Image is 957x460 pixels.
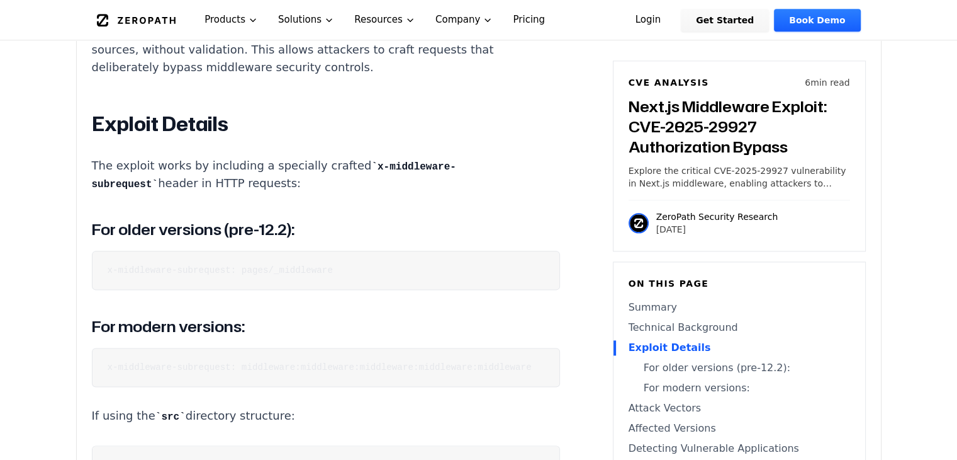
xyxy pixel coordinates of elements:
[108,362,532,372] code: x-middleware-subrequest: middleware:middleware:middleware:middleware:middleware
[629,76,709,89] h6: CVE Analysis
[629,320,850,335] a: Technical Background
[92,112,560,137] h2: Exploit Details
[629,96,850,157] h3: Next.js Middleware Exploit: CVE-2025-29927 Authorization Bypass
[629,340,850,355] a: Exploit Details
[108,265,333,275] code: x-middleware-subrequest: pages/_middleware
[629,213,649,233] img: ZeroPath Security Research
[656,223,778,236] p: [DATE]
[155,411,186,423] code: src
[92,407,560,425] p: If using the directory structure:
[92,6,560,76] p: The critical security flaw is that this internal protection mechanism accepts and processes the h...
[629,164,850,190] p: Explore the critical CVE-2025-29927 vulnerability in Next.js middleware, enabling attackers to by...
[629,401,850,416] a: Attack Vectors
[774,9,860,32] a: Book Demo
[629,421,850,436] a: Affected Versions
[92,315,560,338] h3: For modern versions:
[629,441,850,456] a: Detecting Vulnerable Applications
[92,218,560,241] h3: For older versions (pre-12.2):
[681,9,769,32] a: Get Started
[629,360,850,376] a: For older versions (pre-12.2):
[92,157,560,193] p: The exploit works by including a specially crafted header in HTTP requests:
[629,277,850,290] h6: On this page
[620,9,676,32] a: Login
[629,381,850,396] a: For modern versions:
[629,300,850,315] a: Summary
[805,76,849,89] p: 6 min read
[656,210,778,223] p: ZeroPath Security Research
